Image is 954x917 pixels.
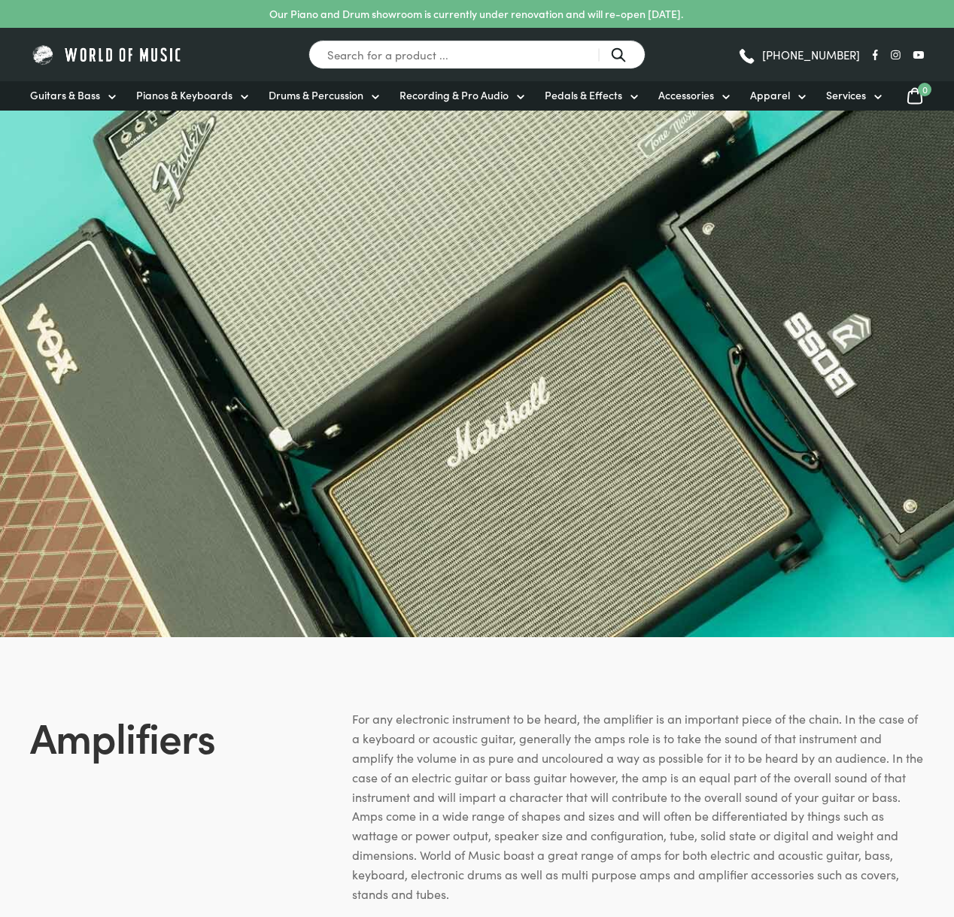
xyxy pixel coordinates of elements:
[30,43,184,66] img: World of Music
[269,87,363,103] span: Drums & Percussion
[136,87,232,103] span: Pianos & Keyboards
[308,40,646,69] input: Search for a product ...
[918,83,931,96] span: 0
[30,709,280,764] h1: Amplifiers
[737,44,860,66] a: [PHONE_NUMBER]
[400,87,509,103] span: Recording & Pro Audio
[762,49,860,60] span: [PHONE_NUMBER]
[30,87,100,103] span: Guitars & Bass
[826,87,866,103] span: Services
[269,6,683,22] p: Our Piano and Drum showroom is currently under renovation and will re-open [DATE].
[750,87,790,103] span: Apparel
[658,87,714,103] span: Accessories
[545,87,622,103] span: Pedals & Effects
[352,709,924,904] p: For any electronic instrument to be heard, the amplifier is an important piece of the chain. In t...
[736,752,954,917] iframe: Chat with our support team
